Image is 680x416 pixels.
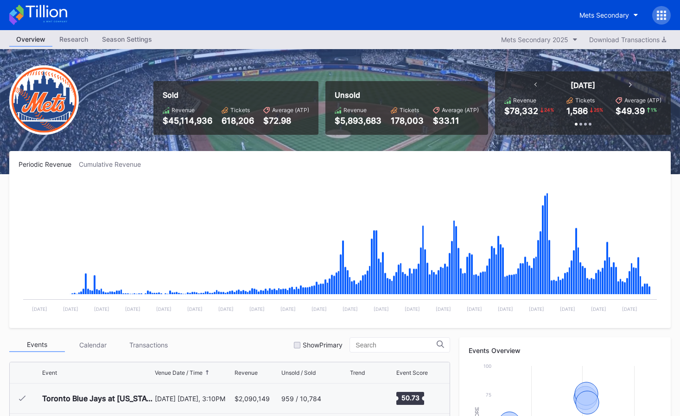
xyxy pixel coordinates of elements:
[42,394,153,403] div: Toronto Blue Jays at [US_STATE] Mets (Mets Opening Day)
[469,347,661,354] div: Events Overview
[9,32,52,47] a: Overview
[498,306,513,312] text: [DATE]
[281,395,321,403] div: 959 / 10,784
[585,33,671,46] button: Download Transactions
[560,306,575,312] text: [DATE]
[543,106,555,113] div: 24 %
[374,306,389,312] text: [DATE]
[513,97,536,104] div: Revenue
[280,306,296,312] text: [DATE]
[63,306,78,312] text: [DATE]
[272,107,309,113] div: Average (ATP)
[483,363,491,369] text: 100
[42,369,57,376] div: Event
[571,81,595,90] div: [DATE]
[163,90,309,100] div: Sold
[396,369,428,376] div: Event Score
[401,394,419,402] text: 50.73
[566,106,588,116] div: 1,586
[32,306,47,312] text: [DATE]
[335,116,381,126] div: $5,893,683
[572,6,645,24] button: Mets Secondary
[436,306,451,312] text: [DATE]
[303,341,343,349] div: Show Primary
[163,116,212,126] div: $45,114,936
[400,107,419,113] div: Tickets
[504,106,538,116] div: $78,332
[155,395,232,403] div: [DATE] [DATE], 3:10PM
[579,11,629,19] div: Mets Secondary
[19,160,79,168] div: Periodic Revenue
[230,107,250,113] div: Tickets
[350,369,365,376] div: Trend
[650,106,658,113] div: 1 %
[95,32,159,47] a: Season Settings
[589,36,666,44] div: Download Transactions
[335,90,479,100] div: Unsold
[575,97,595,104] div: Tickets
[52,32,95,47] a: Research
[65,338,121,352] div: Calendar
[343,107,367,113] div: Revenue
[125,306,140,312] text: [DATE]
[156,306,172,312] text: [DATE]
[235,395,270,403] div: $2,090,149
[591,306,606,312] text: [DATE]
[263,116,309,126] div: $72.98
[155,369,203,376] div: Venue Date / Time
[249,306,265,312] text: [DATE]
[486,392,491,397] text: 75
[52,32,95,46] div: Research
[405,306,420,312] text: [DATE]
[501,36,568,44] div: Mets Secondary 2025
[95,32,159,46] div: Season Settings
[356,341,437,349] input: Search
[391,116,424,126] div: 178,003
[622,306,637,312] text: [DATE]
[467,306,482,312] text: [DATE]
[343,306,358,312] text: [DATE]
[433,116,479,126] div: $33.11
[311,306,327,312] text: [DATE]
[79,160,148,168] div: Cumulative Revenue
[281,369,316,376] div: Unsold / Sold
[187,306,203,312] text: [DATE]
[624,97,661,104] div: Average (ATP)
[593,106,604,113] div: 25 %
[172,107,195,113] div: Revenue
[218,306,234,312] text: [DATE]
[350,387,378,410] svg: Chart title
[19,180,661,319] svg: Chart title
[442,107,479,113] div: Average (ATP)
[616,106,645,116] div: $49.39
[529,306,544,312] text: [DATE]
[9,338,65,352] div: Events
[222,116,254,126] div: 618,206
[496,33,582,46] button: Mets Secondary 2025
[121,338,176,352] div: Transactions
[235,369,258,376] div: Revenue
[94,306,109,312] text: [DATE]
[9,65,79,135] img: New-York-Mets-Transparent.png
